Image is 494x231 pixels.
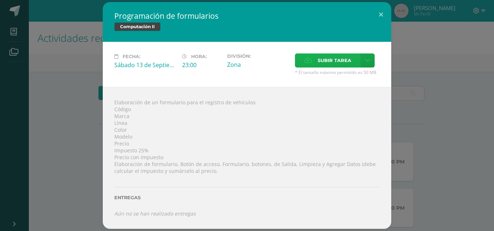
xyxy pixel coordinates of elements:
[114,22,160,31] span: Computación II
[227,53,289,59] label: División:
[114,195,380,200] label: Entregas
[182,61,221,69] div: 23:00
[123,54,140,59] span: Fecha:
[114,210,196,217] i: Aún no se han realizado entregas
[295,69,380,75] span: * El tamaño máximo permitido es 50 MB
[114,11,380,21] h2: Programación de formularios
[191,54,207,59] span: Hora:
[114,61,176,69] div: Sábado 13 de Septiembre
[371,2,391,27] button: Close (Esc)
[227,61,289,69] div: Zona
[103,87,391,228] div: Elaboración de un formulario para el registro de vehículos Código Marca Línea Color Modelo Precio...
[318,54,351,67] span: Subir tarea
